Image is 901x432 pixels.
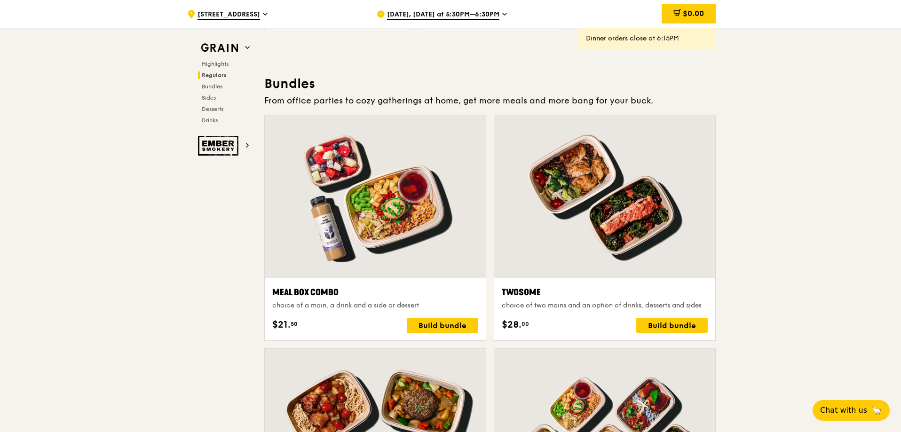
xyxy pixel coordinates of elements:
img: Ember Smokery web logo [198,136,241,156]
span: $28. [502,318,522,332]
div: Build bundle [636,318,708,333]
span: 50 [291,320,298,328]
span: Drinks [202,117,218,124]
span: Bundles [202,83,222,90]
div: choice of a main, a drink and a side or dessert [272,301,478,310]
span: Regulars [202,72,227,79]
span: Sides [202,94,216,101]
span: [DATE], [DATE] at 5:30PM–6:30PM [387,10,499,20]
span: Chat with us [820,405,867,416]
span: Highlights [202,61,229,67]
div: From office parties to cozy gatherings at home, get more meals and more bang for your buck. [264,94,716,107]
div: Build bundle [407,318,478,333]
div: choice of two mains and an option of drinks, desserts and sides [502,301,708,310]
button: Chat with us🦙 [813,400,890,421]
span: [STREET_ADDRESS] [198,10,260,20]
span: $21. [272,318,291,332]
img: Grain web logo [198,39,241,56]
span: 00 [522,320,529,328]
span: $0.00 [683,9,704,18]
span: 🦙 [871,405,882,416]
div: Meal Box Combo [272,286,478,299]
span: Desserts [202,106,223,112]
div: Dinner orders close at 6:15PM [586,34,708,43]
div: Twosome [502,286,708,299]
h3: Bundles [264,75,716,92]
